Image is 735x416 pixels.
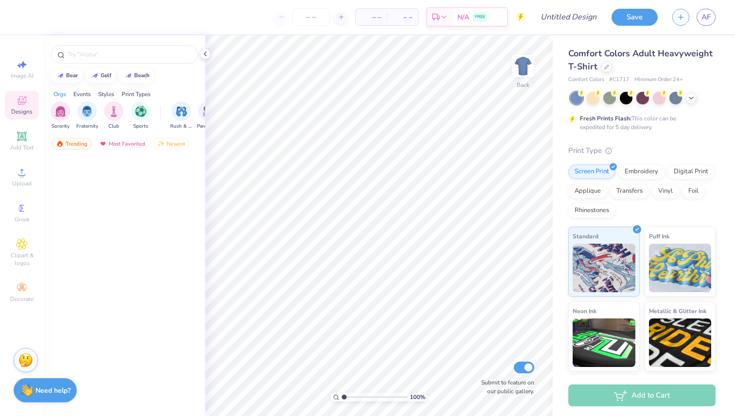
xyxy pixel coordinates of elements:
div: beach [134,73,150,78]
div: Digital Print [667,165,715,179]
span: Parent's Weekend [197,123,219,130]
div: Print Types [122,90,151,99]
div: Foil [682,184,705,199]
img: trend_line.gif [56,73,64,79]
img: most_fav.gif [99,140,107,147]
span: Sorority [52,123,70,130]
button: golf [86,68,116,83]
div: Back [517,81,529,89]
span: – – [362,12,381,22]
div: Rhinestones [568,203,615,218]
span: – – [393,12,412,22]
span: Designs [11,108,33,116]
button: filter button [51,101,70,130]
div: Vinyl [652,184,679,199]
span: Upload [12,180,32,187]
div: filter for Rush & Bid [170,101,192,130]
span: Rush & Bid [170,123,192,130]
div: Newest [153,138,190,150]
img: Rush & Bid Image [176,106,187,117]
div: filter for Club [104,101,123,130]
div: filter for Fraternity [76,101,98,130]
img: Sorority Image [55,106,66,117]
img: Metallic & Glitter Ink [649,318,712,367]
div: Embroidery [618,165,665,179]
button: filter button [104,101,123,130]
input: Try "Alpha" [67,50,192,59]
img: Parent's Weekend Image [203,106,214,117]
div: This color can be expedited for 5 day delivery. [580,114,700,132]
div: Print Type [568,145,716,156]
img: Neon Ink [573,318,635,367]
div: Transfers [610,184,649,199]
img: trending.gif [56,140,64,147]
img: trend_line.gif [91,73,99,79]
span: # C1717 [609,76,630,84]
div: Events [73,90,91,99]
span: AF [701,12,711,23]
span: Comfort Colors Adult Heavyweight T-Shirt [568,48,713,72]
button: bear [51,68,82,83]
span: Clipart & logos [5,251,39,267]
strong: Fresh Prints Flash: [580,115,631,122]
div: Applique [568,184,607,199]
img: Standard [573,244,635,292]
img: Fraternity Image [82,106,92,117]
button: filter button [76,101,98,130]
div: Screen Print [568,165,615,179]
div: Most Favorited [95,138,150,150]
img: Newest.gif [157,140,165,147]
button: filter button [197,101,219,130]
span: Comfort Colors [568,76,604,84]
button: Save [612,9,658,26]
div: Styles [98,90,114,99]
div: Orgs [53,90,66,99]
strong: Need help? [35,386,70,395]
label: Submit to feature on our public gallery. [476,378,534,396]
span: Neon Ink [573,306,596,316]
img: trend_line.gif [124,73,132,79]
span: Minimum Order: 24 + [634,76,683,84]
input: – – [292,8,330,26]
span: 100 % [410,393,425,401]
span: Puff Ink [649,231,669,241]
div: filter for Parent's Weekend [197,101,219,130]
div: golf [101,73,111,78]
img: Puff Ink [649,244,712,292]
span: Fraternity [76,123,98,130]
span: Image AI [11,72,34,80]
img: Sports Image [135,106,146,117]
div: bear [66,73,78,78]
span: Sports [133,123,148,130]
div: Trending [52,138,92,150]
span: Add Text [10,144,34,151]
span: Greek [15,216,30,223]
button: beach [119,68,154,83]
div: filter for Sorority [51,101,70,130]
input: Untitled Design [533,7,604,27]
span: Metallic & Glitter Ink [649,306,706,316]
span: Standard [573,231,598,241]
button: filter button [131,101,150,130]
span: FREE [475,14,485,20]
a: AF [697,9,716,26]
img: Club Image [108,106,119,117]
span: Club [108,123,119,130]
div: filter for Sports [131,101,150,130]
img: Back [513,56,533,76]
span: Decorate [10,295,34,303]
span: N/A [457,12,469,22]
button: filter button [170,101,192,130]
